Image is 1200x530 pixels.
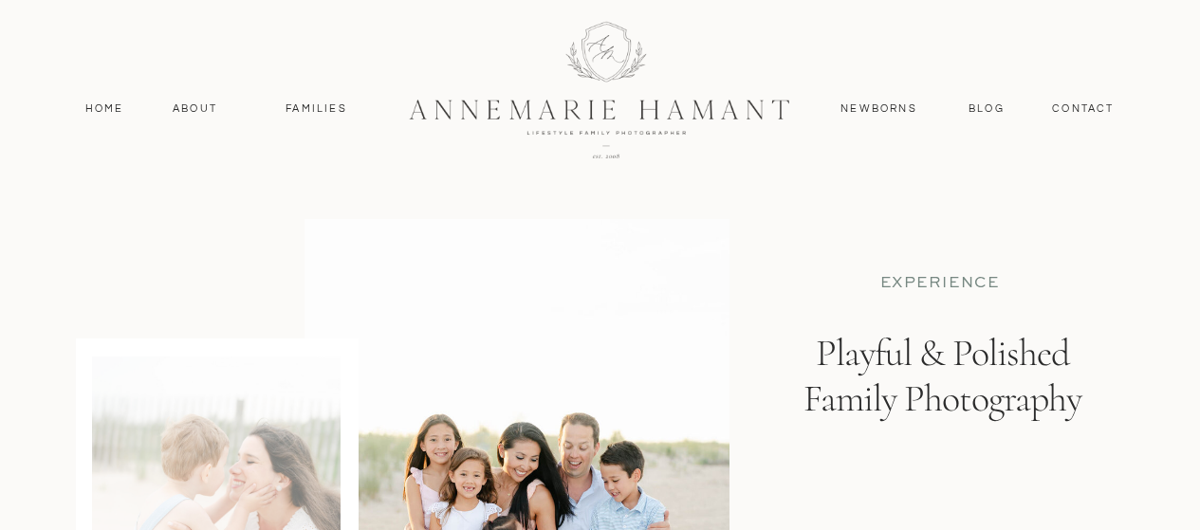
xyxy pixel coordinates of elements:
p: EXPERIENCE [823,273,1057,293]
a: Home [77,101,133,118]
a: About [168,101,223,118]
h1: Playful & Polished Family Photography [788,330,1098,503]
a: Families [274,101,360,118]
a: contact [1043,101,1125,118]
a: Blog [965,101,1009,118]
a: Newborns [834,101,925,118]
